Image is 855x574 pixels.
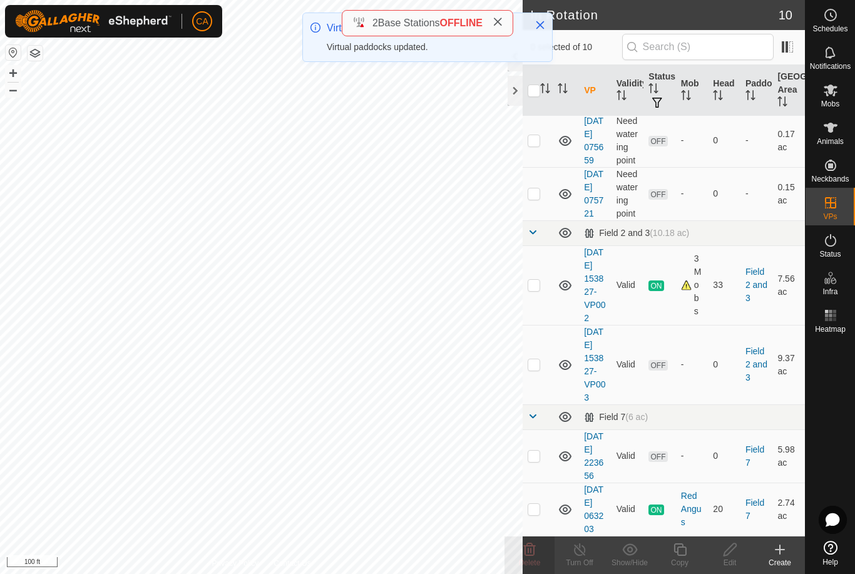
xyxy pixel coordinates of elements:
[681,134,704,147] div: -
[648,451,667,462] span: OFF
[772,114,805,167] td: 0.17 ac
[584,327,605,402] a: [DATE] 153827-VP003
[612,325,644,404] td: Valid
[584,247,605,323] a: [DATE] 153827-VP002
[584,484,603,534] a: [DATE] 063203
[655,557,705,568] div: Copy
[648,360,667,371] span: OFF
[584,228,689,238] div: Field 2 and 3
[612,65,644,116] th: Validity
[745,267,767,303] a: Field 2 and 3
[519,558,541,567] span: Delete
[810,63,851,70] span: Notifications
[648,505,663,515] span: ON
[274,558,310,569] a: Contact Us
[777,98,787,108] p-sorticon: Activate to sort
[822,288,837,295] span: Infra
[617,92,627,102] p-sorticon: Activate to sort
[605,557,655,568] div: Show/Hide
[531,16,549,34] button: Close
[819,250,841,258] span: Status
[779,6,792,24] span: 10
[745,346,767,382] a: Field 2 and 3
[676,65,709,116] th: Mob
[745,92,755,102] p-sorticon: Activate to sort
[584,412,648,423] div: Field 7
[625,412,648,422] span: (6 ac)
[772,325,805,404] td: 9.37 ac
[681,489,704,529] div: Red Angus
[755,557,805,568] div: Create
[622,34,774,60] input: Search (S)
[708,114,740,167] td: 0
[555,557,605,568] div: Turn Off
[772,65,805,116] th: [GEOGRAPHIC_DATA] Area
[579,65,612,116] th: VP
[812,25,847,33] span: Schedules
[584,431,603,481] a: [DATE] 223656
[612,114,644,167] td: Need watering point
[28,46,43,61] button: Map Layers
[6,66,21,81] button: +
[327,21,522,36] div: Virtual Paddocks
[540,85,550,95] p-sorticon: Activate to sort
[327,41,522,54] div: Virtual paddocks updated.
[6,82,21,97] button: –
[705,557,755,568] div: Edit
[740,114,773,167] td: -
[740,65,773,116] th: Paddock
[811,175,849,183] span: Neckbands
[6,45,21,60] button: Reset Map
[648,85,658,95] p-sorticon: Activate to sort
[708,167,740,220] td: 0
[740,167,773,220] td: -
[378,18,440,28] span: Base Stations
[681,187,704,200] div: -
[745,498,764,521] a: Field 7
[708,483,740,536] td: 20
[648,189,667,200] span: OFF
[372,18,378,28] span: 2
[648,280,663,291] span: ON
[772,429,805,483] td: 5.98 ac
[584,116,603,165] a: [DATE] 075659
[823,213,837,220] span: VPs
[681,358,704,371] div: -
[530,8,779,23] h2: In Rotation
[612,429,644,483] td: Valid
[772,245,805,325] td: 7.56 ac
[681,449,704,463] div: -
[821,100,839,108] span: Mobs
[681,252,704,318] div: 3 Mobs
[708,429,740,483] td: 0
[648,136,667,146] span: OFF
[612,483,644,536] td: Valid
[708,65,740,116] th: Head
[558,85,568,95] p-sorticon: Activate to sort
[815,325,846,333] span: Heatmap
[817,138,844,145] span: Animals
[212,558,259,569] a: Privacy Policy
[772,483,805,536] td: 2.74 ac
[772,167,805,220] td: 0.15 ac
[708,325,740,404] td: 0
[650,228,689,238] span: (10.18 ac)
[612,245,644,325] td: Valid
[584,169,603,218] a: [DATE] 075721
[708,245,740,325] td: 33
[440,18,483,28] span: OFFLINE
[806,536,855,571] a: Help
[745,444,764,468] a: Field 7
[713,92,723,102] p-sorticon: Activate to sort
[643,65,676,116] th: Status
[612,167,644,220] td: Need watering point
[15,10,172,33] img: Gallagher Logo
[530,41,622,54] span: 0 selected of 10
[822,558,838,566] span: Help
[681,92,691,102] p-sorticon: Activate to sort
[196,15,208,28] span: CA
